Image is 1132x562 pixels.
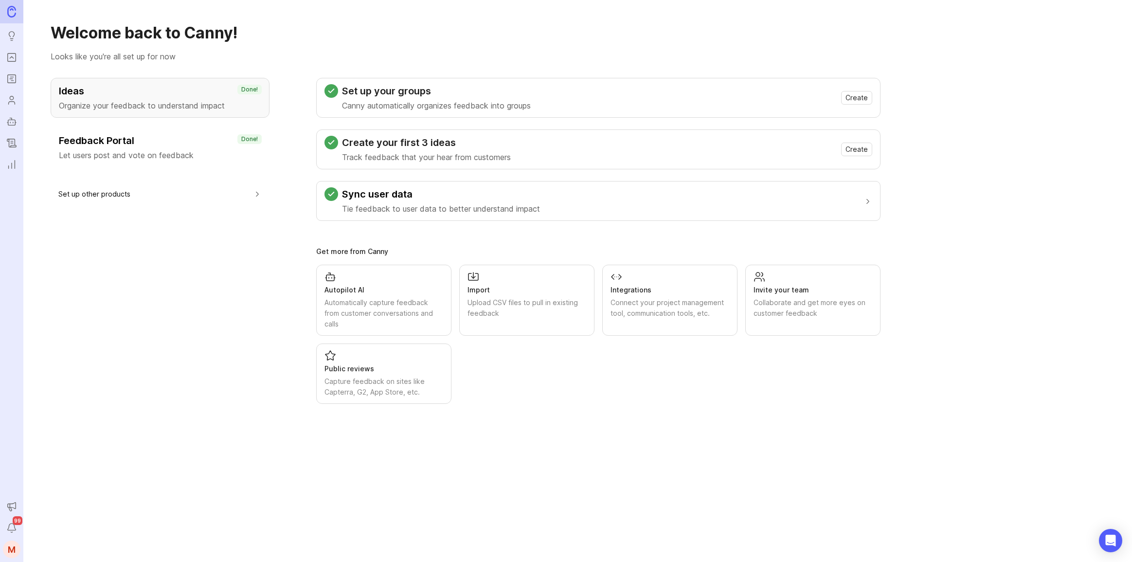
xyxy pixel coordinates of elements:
[324,363,443,374] div: Public reviews
[324,376,443,398] div: Capture feedback on sites like Capterra, G2, App Store, etc.
[316,248,880,255] div: Get more from Canny
[342,136,511,149] h3: Create your first 3 ideas
[459,265,594,336] a: ImportUpload CSV files to pull in existing feedback
[58,183,262,205] button: Set up other products
[467,285,586,295] div: Import
[3,134,20,152] a: Changelog
[241,86,258,93] p: Done!
[342,187,540,201] h3: Sync user data
[841,143,872,156] button: Create
[324,285,443,295] div: Autopilot AI
[3,498,20,515] button: Announcements
[316,344,451,404] a: Public reviewsCapture feedback on sites like Capterra, G2, App Store, etc.
[241,135,258,143] p: Done!
[602,265,737,336] a: IntegrationsConnect your project management tool, communication tools, etc.
[51,127,270,167] button: Feedback PortalLet users post and vote on feedbackDone!
[51,51,1105,62] p: Looks like you're all set up for now
[754,285,872,295] div: Invite your team
[845,145,868,154] span: Create
[3,91,20,109] a: Users
[3,49,20,66] a: Portal
[324,297,443,329] div: Automatically capture feedback from customer conversations and calls
[3,27,20,45] a: Ideas
[754,297,872,319] div: Collaborate and get more eyes on customer feedback
[611,297,729,319] div: Connect your project management tool, communication tools, etc.
[51,78,270,118] button: IdeasOrganize your feedback to understand impactDone!
[316,265,451,336] a: Autopilot AIAutomatically capture feedback from customer conversations and calls
[3,70,20,88] a: Roadmaps
[7,6,16,17] img: Canny Home
[841,91,872,105] button: Create
[324,181,872,220] button: Sync user dataTie feedback to user data to better understand impact
[1099,529,1122,552] div: Open Intercom Messenger
[13,516,22,525] span: 99
[342,84,531,98] h3: Set up your groups
[51,23,1105,43] h1: Welcome back to Canny!
[845,93,868,103] span: Create
[745,265,880,336] a: Invite your teamCollaborate and get more eyes on customer feedback
[611,285,729,295] div: Integrations
[59,134,261,147] h3: Feedback Portal
[59,100,261,111] p: Organize your feedback to understand impact
[3,541,20,558] button: M
[3,113,20,130] a: Autopilot
[467,297,586,319] div: Upload CSV files to pull in existing feedback
[342,100,531,111] p: Canny automatically organizes feedback into groups
[59,149,261,161] p: Let users post and vote on feedback
[342,151,511,163] p: Track feedback that your hear from customers
[342,203,540,215] p: Tie feedback to user data to better understand impact
[3,156,20,173] a: Reporting
[3,519,20,537] button: Notifications
[59,84,261,98] h3: Ideas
